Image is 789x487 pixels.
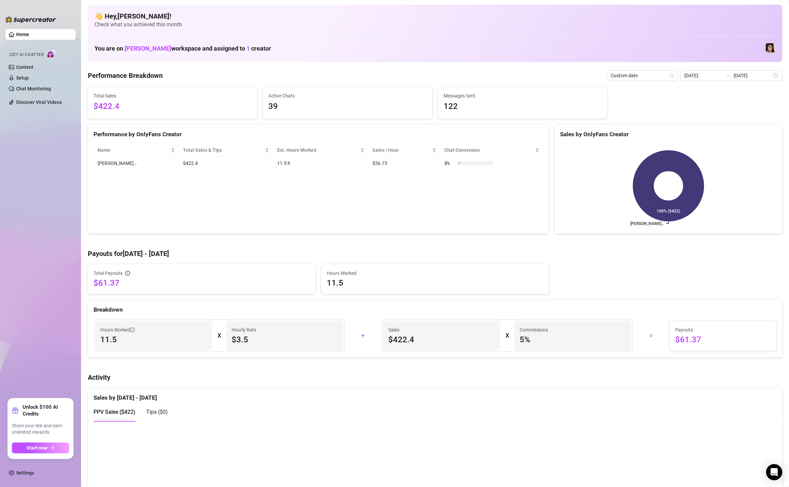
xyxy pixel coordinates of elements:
[611,70,674,81] span: Custom date
[130,327,135,332] span: info-circle
[232,326,256,334] article: Hourly Rate
[94,409,135,415] span: PPV Sales ( $422 )
[94,305,777,314] div: Breakdown
[684,72,723,79] input: Start date
[734,72,772,79] input: End date
[246,45,250,52] span: 1
[277,146,359,154] div: Est. Hours Worked
[16,470,34,476] a: Settings
[12,442,69,453] button: Start nowarrow-right
[88,373,782,382] h4: Activity
[268,100,426,113] span: 39
[88,71,163,80] h4: Performance Breakdown
[16,75,29,81] a: Setup
[560,130,777,139] div: Sales by OnlyFans Creator
[232,334,338,345] span: $3.5
[726,73,731,78] span: swap-right
[179,157,273,170] td: $422.4
[327,269,543,277] span: Hours Worked
[16,32,29,37] a: Home
[98,146,169,154] span: Name
[94,144,179,157] th: Name
[444,92,602,99] span: Messages Sent
[9,52,44,58] span: Izzy AI Chatter
[95,21,775,28] span: Check what you achieved this month
[100,326,135,334] span: Hours Worked
[217,330,221,341] div: X
[16,99,62,105] a: Discover Viral Videos
[94,388,777,402] div: Sales by [DATE] - [DATE]
[95,45,271,52] h1: You are on workspace and assigned to creator
[46,49,57,59] img: AI Chatter
[766,43,775,53] img: Luna
[670,74,674,78] span: calendar
[125,271,130,276] span: info-circle
[268,92,426,99] span: Active Chats
[16,64,33,70] a: Content
[630,221,664,226] text: [PERSON_NAME]…
[5,16,56,23] img: logo-BBDzfeDw.svg
[766,464,782,480] div: Open Intercom Messenger
[368,144,440,157] th: Sales / Hour
[179,144,273,157] th: Total Sales & Tips
[125,45,171,52] span: [PERSON_NAME]
[95,11,775,21] h4: 👋 Hey, [PERSON_NAME] !
[520,334,626,345] span: 5 %
[327,278,543,288] span: 11.5
[675,326,771,334] span: Payouts
[23,404,69,417] strong: Unlock $100 AI Credits
[27,445,47,451] span: Start now
[94,278,310,288] span: $61.37
[372,146,431,154] span: Sales / Hour
[94,92,252,99] span: Total Sales
[16,86,51,91] a: Chat Monitoring
[444,146,534,154] span: Chat Conversion
[520,326,548,334] article: Commissions
[100,334,207,345] span: 11.5
[388,326,495,334] span: Sales
[368,157,440,170] td: $36.73
[88,249,782,258] h4: Payouts for [DATE] - [DATE]
[440,144,543,157] th: Chat Conversion
[94,269,123,277] span: Total Payouts
[183,146,264,154] span: Total Sales & Tips
[12,407,19,414] span: gift
[505,330,509,341] div: X
[444,100,602,113] span: 122
[94,100,252,113] span: $422.4
[388,334,495,345] span: $422.4
[50,446,55,450] span: arrow-right
[94,130,543,139] div: Performance by OnlyFans Creator
[349,330,377,341] div: +
[675,334,771,345] span: $61.37
[637,330,665,341] div: =
[726,73,731,78] span: to
[94,157,179,170] td: [PERSON_NAME]…
[273,157,368,170] td: 11.5 h
[12,423,69,436] span: Share your link and earn unlimited rewards
[146,409,168,415] span: Tips ( $0 )
[444,160,455,167] span: 8 %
